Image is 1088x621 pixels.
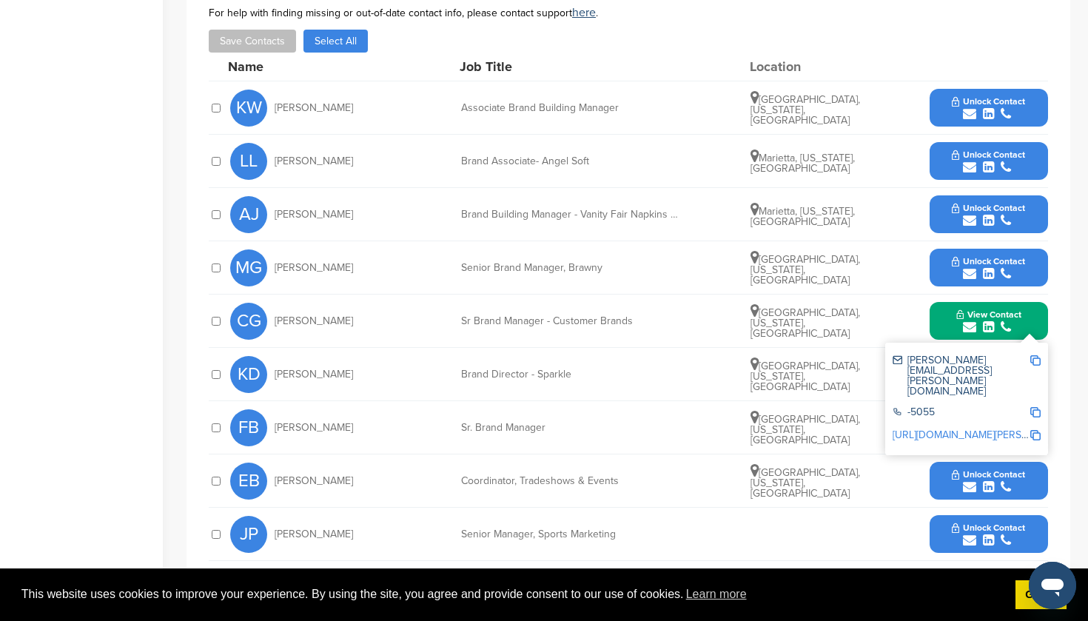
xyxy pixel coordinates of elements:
span: [PERSON_NAME] [275,529,353,540]
button: Unlock Contact [934,512,1043,557]
button: Unlock Contact [934,192,1043,237]
span: Unlock Contact [952,469,1025,480]
span: [PERSON_NAME] [275,476,353,486]
span: Unlock Contact [952,256,1025,266]
span: [GEOGRAPHIC_DATA], [US_STATE], [GEOGRAPHIC_DATA] [750,360,860,393]
button: Unlock Contact [934,459,1043,503]
span: JP [230,516,267,553]
iframe: Button to launch messaging window [1029,562,1076,609]
span: [PERSON_NAME] [275,263,353,273]
div: Name [228,60,391,73]
span: Unlock Contact [952,150,1025,160]
div: [PERSON_NAME][EMAIL_ADDRESS][PERSON_NAME][DOMAIN_NAME] [893,355,1030,397]
span: View Contact [956,309,1021,320]
img: Copy [1030,407,1041,417]
span: Unlock Contact [952,203,1025,213]
span: LL [230,143,267,180]
span: Marietta, [US_STATE], [GEOGRAPHIC_DATA] [750,205,855,228]
span: Marietta, [US_STATE], [GEOGRAPHIC_DATA] [750,152,855,175]
span: Unlock Contact [952,523,1025,533]
span: [GEOGRAPHIC_DATA], [US_STATE], [GEOGRAPHIC_DATA] [750,413,860,446]
img: Copy [1030,430,1041,440]
button: Unlock Contact [934,139,1043,184]
span: This website uses cookies to improve your experience. By using the site, you agree and provide co... [21,583,1004,605]
div: For help with finding missing or out-of-date contact info, please contact support . [209,7,1048,19]
span: [PERSON_NAME] [275,369,353,380]
div: Sr. Brand Manager [461,423,683,433]
a: learn more about cookies [684,583,749,605]
span: AJ [230,196,267,233]
a: here [572,5,596,20]
div: Senior Brand Manager, Brawny [461,263,683,273]
span: EB [230,463,267,500]
span: [GEOGRAPHIC_DATA], [US_STATE], [GEOGRAPHIC_DATA] [750,466,860,500]
span: [PERSON_NAME] [275,316,353,326]
div: Coordinator, Tradeshows & Events [461,476,683,486]
span: FB [230,409,267,446]
div: Senior Manager, Sports Marketing [461,529,683,540]
span: [GEOGRAPHIC_DATA], [US_STATE], [GEOGRAPHIC_DATA] [750,253,860,286]
a: dismiss cookie message [1015,580,1067,610]
div: Job Title [460,60,682,73]
button: Unlock Contact [934,246,1043,290]
a: [URL][DOMAIN_NAME][PERSON_NAME] [893,429,1073,441]
div: Brand Associate- Angel Soft [461,156,683,167]
button: Save Contacts [209,30,296,53]
div: Brand Director - Sparkle [461,369,683,380]
span: [PERSON_NAME] [275,156,353,167]
div: Sr Brand Manager - Customer Brands [461,316,683,326]
button: View Contact [938,299,1039,343]
span: [PERSON_NAME] [275,423,353,433]
span: [PERSON_NAME] [275,103,353,113]
span: MG [230,249,267,286]
div: -5055 [893,407,1030,420]
span: KW [230,90,267,127]
span: [GEOGRAPHIC_DATA], [US_STATE], [GEOGRAPHIC_DATA] [750,93,860,127]
div: Associate Brand Building Manager [461,103,683,113]
button: Unlock Contact [934,565,1043,610]
span: CG [230,303,267,340]
div: Brand Building Manager - Vanity Fair Napkins & Sparkle Paper Towels [461,209,683,220]
button: Unlock Contact [934,86,1043,130]
span: KD [230,356,267,393]
div: Location [750,60,861,73]
button: Select All [303,30,368,53]
img: Copy [1030,355,1041,366]
span: [GEOGRAPHIC_DATA], [US_STATE], [GEOGRAPHIC_DATA] [750,306,860,340]
span: [PERSON_NAME] [275,209,353,220]
span: Unlock Contact [952,96,1025,107]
